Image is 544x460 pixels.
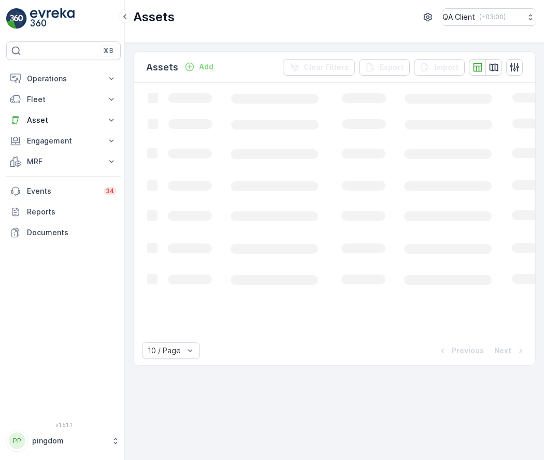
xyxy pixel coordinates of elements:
[436,344,485,357] button: Previous
[304,62,349,73] p: Clear Filters
[6,222,121,243] a: Documents
[106,187,114,195] p: 34
[442,8,536,26] button: QA Client(+03:00)
[9,433,25,449] div: PP
[452,346,484,356] p: Previous
[6,202,121,222] a: Reports
[6,89,121,110] button: Fleet
[27,207,117,217] p: Reports
[6,151,121,172] button: MRF
[494,346,511,356] p: Next
[6,8,27,29] img: logo
[32,436,106,446] p: pingdom
[27,156,100,167] p: MRF
[27,227,117,238] p: Documents
[6,181,121,202] a: Events34
[493,344,527,357] button: Next
[6,422,121,428] span: v 1.51.1
[27,186,97,196] p: Events
[27,74,100,84] p: Operations
[27,136,100,146] p: Engagement
[6,131,121,151] button: Engagement
[27,94,100,105] p: Fleet
[180,61,218,73] button: Add
[435,62,459,73] p: Import
[359,59,410,76] button: Export
[27,115,100,125] p: Asset
[103,47,113,55] p: ⌘B
[30,8,75,29] img: logo_light-DOdMpM7g.png
[6,68,121,89] button: Operations
[414,59,465,76] button: Import
[6,430,121,452] button: PPpingdom
[199,62,213,72] p: Add
[6,110,121,131] button: Asset
[442,12,475,22] p: QA Client
[146,60,178,75] p: Assets
[133,9,175,25] p: Assets
[479,13,506,21] p: ( +03:00 )
[283,59,355,76] button: Clear Filters
[380,62,404,73] p: Export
